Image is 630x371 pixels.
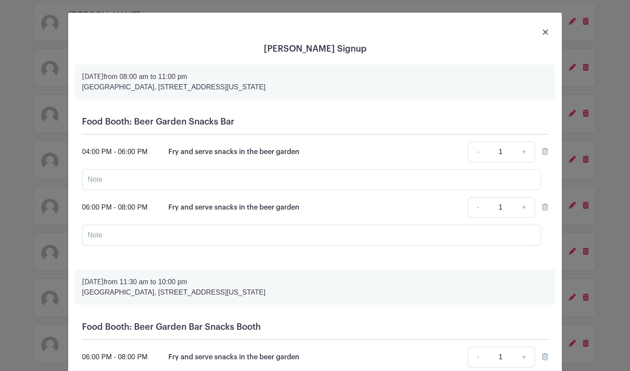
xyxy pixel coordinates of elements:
img: close_button-5f87c8562297e5c2d7936805f587ecaba9071eb48480494691a3f1689db116b3.svg [543,30,548,35]
div: 06:00 PM - 08:00 PM [82,202,148,213]
h5: [PERSON_NAME] Signup [75,44,555,54]
p: Fry and serve snacks in the beer garden [168,352,299,362]
h5: Food Booth: Beer Garden Bar Snacks Booth [82,322,548,332]
p: [GEOGRAPHIC_DATA], [STREET_ADDRESS][US_STATE] [82,82,548,92]
input: Note [82,169,541,190]
a: - [468,347,488,368]
a: + [513,197,535,218]
h5: Food Booth: Beer Garden Snacks Bar [82,117,548,127]
div: 06:00 PM - 08:00 PM [82,352,148,362]
a: + [513,141,535,162]
a: - [468,141,488,162]
div: 04:00 PM - 06:00 PM [82,147,148,157]
p: from 08:00 am to 11:00 pm [82,72,548,82]
a: - [468,197,488,218]
p: from 11:30 am to 10:00 pm [82,277,548,287]
strong: [DATE] [82,73,104,80]
p: [GEOGRAPHIC_DATA], [STREET_ADDRESS][US_STATE] [82,287,548,298]
strong: [DATE] [82,279,104,286]
p: Fry and serve snacks in the beer garden [168,147,299,157]
input: Note [82,225,541,246]
p: Fry and serve snacks in the beer garden [168,202,299,213]
a: + [513,347,535,368]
